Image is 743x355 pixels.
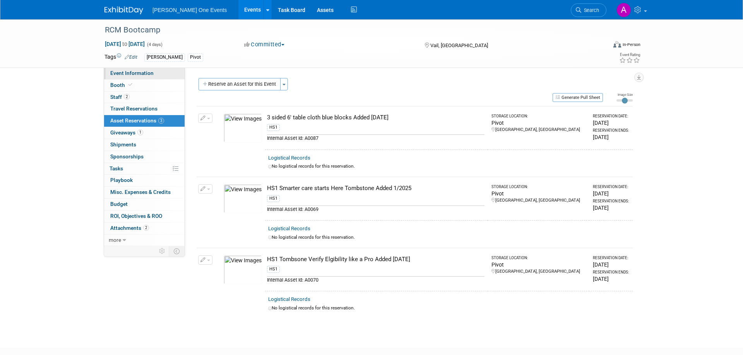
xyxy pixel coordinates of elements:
a: Giveaways1 [104,127,185,139]
div: Reservation Date: [593,255,630,261]
div: No logistical records for this reservation. [268,234,630,241]
div: [GEOGRAPHIC_DATA], [GEOGRAPHIC_DATA] [491,127,586,133]
div: HS1 Tombsone Verify Elgibility like a Pro Added [DATE] [267,255,484,263]
div: Pivot [491,261,586,268]
span: more [109,237,121,243]
div: HS1 [267,195,280,202]
button: Generate Pull Sheet [553,93,603,102]
a: Staff2 [104,92,185,103]
div: [GEOGRAPHIC_DATA], [GEOGRAPHIC_DATA] [491,268,586,275]
div: Event Rating [619,53,640,57]
span: Misc. Expenses & Credits [110,189,171,195]
div: Reservation Date: [593,114,630,119]
td: Personalize Event Tab Strip [156,246,169,256]
a: ROI, Objectives & ROO [104,211,185,222]
span: Vail, [GEOGRAPHIC_DATA] [430,42,488,48]
span: to [121,41,128,47]
div: [DATE] [593,133,630,141]
img: ExhibitDay [104,7,143,14]
span: 2 [124,94,130,100]
div: No logistical records for this reservation. [268,305,630,311]
a: more [104,234,185,246]
td: Toggle Event Tabs [169,246,185,256]
img: View Images [224,114,262,143]
div: Internal Asset Id: A0087 [267,134,484,142]
div: Reservation Ends: [593,199,630,204]
span: Search [581,7,599,13]
span: (4 days) [146,42,163,47]
div: Pivot [491,119,586,127]
span: Shipments [110,141,136,148]
div: HS1 [267,124,280,131]
div: In-Person [622,42,640,48]
div: [DATE] [593,275,630,283]
span: 1 [137,129,143,135]
a: Logistical Records [268,226,310,231]
img: View Images [224,255,262,284]
a: Event Information [104,68,185,79]
div: Image Size [616,92,633,97]
a: Misc. Expenses & Credits [104,187,185,198]
span: Attachments [110,225,149,231]
div: Pivot [188,53,203,61]
span: ROI, Objectives & ROO [110,213,162,219]
a: Logistical Records [268,155,310,161]
div: Pivot [491,190,586,197]
span: Budget [110,201,128,207]
div: Event Format [561,40,640,52]
span: Playbook [110,177,133,183]
div: [GEOGRAPHIC_DATA], [GEOGRAPHIC_DATA] [491,197,586,204]
div: RCM Bootcamp [102,23,595,37]
a: Booth [104,80,185,91]
img: View Images [224,184,262,213]
span: [DATE] [DATE] [104,41,145,48]
div: Storage Location: [491,114,586,119]
div: [DATE] [593,204,630,212]
div: No logistical records for this reservation. [268,163,630,170]
a: Edit [125,54,137,60]
div: Reservation Date: [593,184,630,190]
span: Travel Reservations [110,105,158,112]
span: Event Information [110,70,154,76]
div: Internal Asset Id: A0070 [267,276,484,284]
button: Committed [241,41,288,49]
a: Logistical Records [268,296,310,302]
div: Storage Location: [491,255,586,261]
span: Staff [110,94,130,100]
a: Sponsorships [104,151,185,163]
span: Booth [110,82,134,88]
div: HS1 Smarter care starts Here Tombstone Added 1/2025 [267,184,484,192]
span: Giveaways [110,129,143,136]
a: Search [571,3,606,17]
span: 3 [158,118,164,124]
div: [DATE] [593,190,630,197]
div: [DATE] [593,119,630,127]
div: Internal Asset Id: A0069 [267,206,484,213]
div: Storage Location: [491,184,586,190]
span: Tasks [110,165,123,172]
img: Amanda Bartschi [616,3,631,17]
button: Reserve an Asset for this Event [199,78,281,90]
div: [DATE] [593,261,630,268]
td: Tags [104,53,137,62]
div: HS1 [267,266,280,273]
a: Travel Reservations [104,103,185,115]
span: Asset Reservations [110,117,164,124]
span: 2 [143,225,149,231]
img: Format-Inperson.png [613,41,621,48]
a: Asset Reservations3 [104,115,185,127]
div: Reservation Ends: [593,270,630,275]
div: [PERSON_NAME] [144,53,185,61]
a: Playbook [104,175,185,186]
span: [PERSON_NAME] One Events [152,7,227,13]
div: 3 sided 6' table cloth blue blocks Added [DATE] [267,114,484,122]
a: Shipments [104,139,185,151]
span: Sponsorships [110,153,144,160]
a: Budget [104,199,185,210]
div: Reservation Ends: [593,128,630,133]
a: Tasks [104,163,185,175]
a: Attachments2 [104,223,185,234]
i: Booth reservation complete [128,83,132,87]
